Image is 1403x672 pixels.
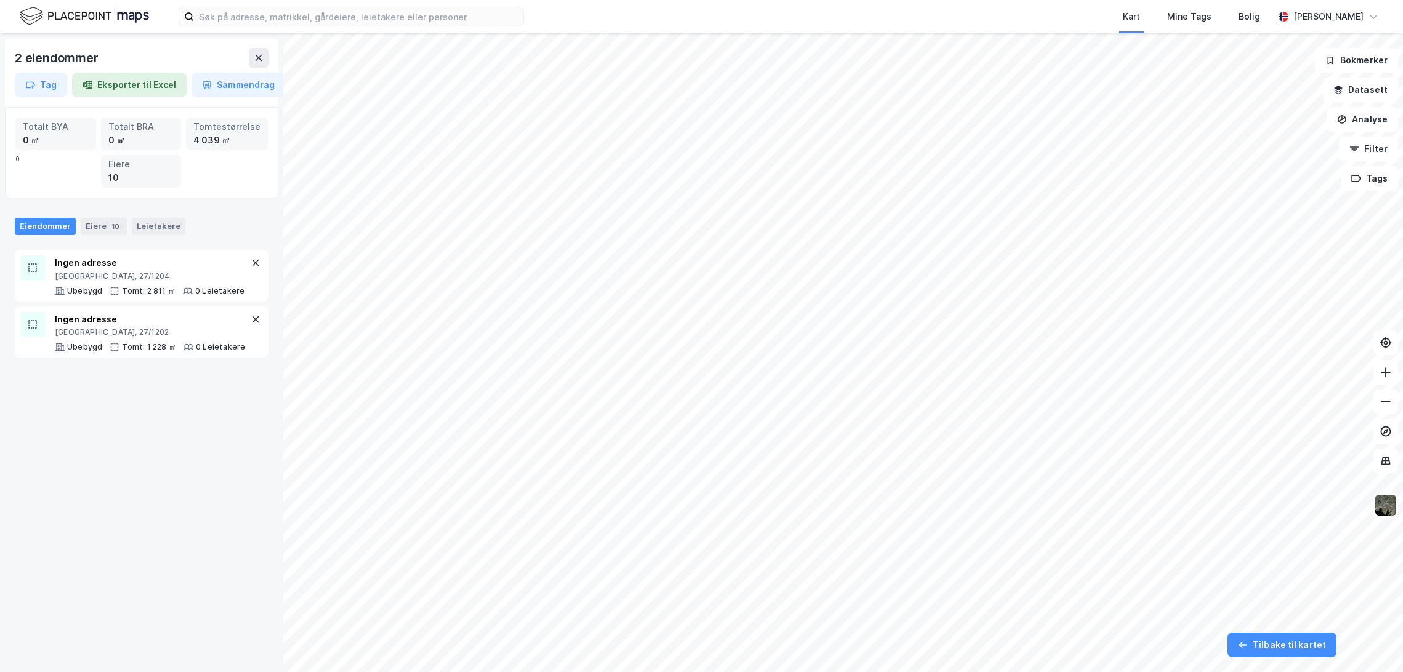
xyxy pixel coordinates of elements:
[55,255,245,270] div: Ingen adresse
[15,48,101,68] div: 2 eiendommer
[67,286,102,296] div: Ubebygd
[1327,107,1398,132] button: Analyse
[1341,613,1403,672] div: Kontrollprogram for chat
[1339,137,1398,161] button: Filter
[193,134,261,147] div: 4 039 ㎡
[15,118,268,188] div: 0
[122,286,176,296] div: Tomt: 2 811 ㎡
[109,220,122,233] div: 10
[108,171,174,185] div: 10
[192,73,285,97] button: Sammendrag
[1123,9,1140,24] div: Kart
[1167,9,1211,24] div: Mine Tags
[20,6,149,27] img: logo.f888ab2527a4732fd821a326f86c7f29.svg
[1227,633,1336,657] button: Tilbake til kartet
[196,342,245,352] div: 0 Leietakere
[1341,166,1398,191] button: Tags
[1239,9,1260,24] div: Bolig
[1374,494,1397,517] img: 9k=
[81,218,127,235] div: Eiere
[122,342,176,352] div: Tomt: 1 228 ㎡
[15,73,67,97] button: Tag
[72,73,187,97] button: Eksporter til Excel
[23,134,89,147] div: 0 ㎡
[23,120,89,134] div: Totalt BYA
[193,120,261,134] div: Tomtestørrelse
[1293,9,1364,24] div: [PERSON_NAME]
[15,218,76,235] div: Eiendommer
[1315,48,1398,73] button: Bokmerker
[195,286,245,296] div: 0 Leietakere
[108,120,174,134] div: Totalt BRA
[55,271,245,281] div: [GEOGRAPHIC_DATA], 27/1204
[55,312,245,327] div: Ingen adresse
[67,342,102,352] div: Ubebygd
[132,218,185,235] div: Leietakere
[1341,613,1403,672] iframe: Chat Widget
[1323,78,1398,102] button: Datasett
[108,134,174,147] div: 0 ㎡
[108,158,174,171] div: Eiere
[55,327,245,337] div: [GEOGRAPHIC_DATA], 27/1202
[194,7,523,26] input: Søk på adresse, matrikkel, gårdeiere, leietakere eller personer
